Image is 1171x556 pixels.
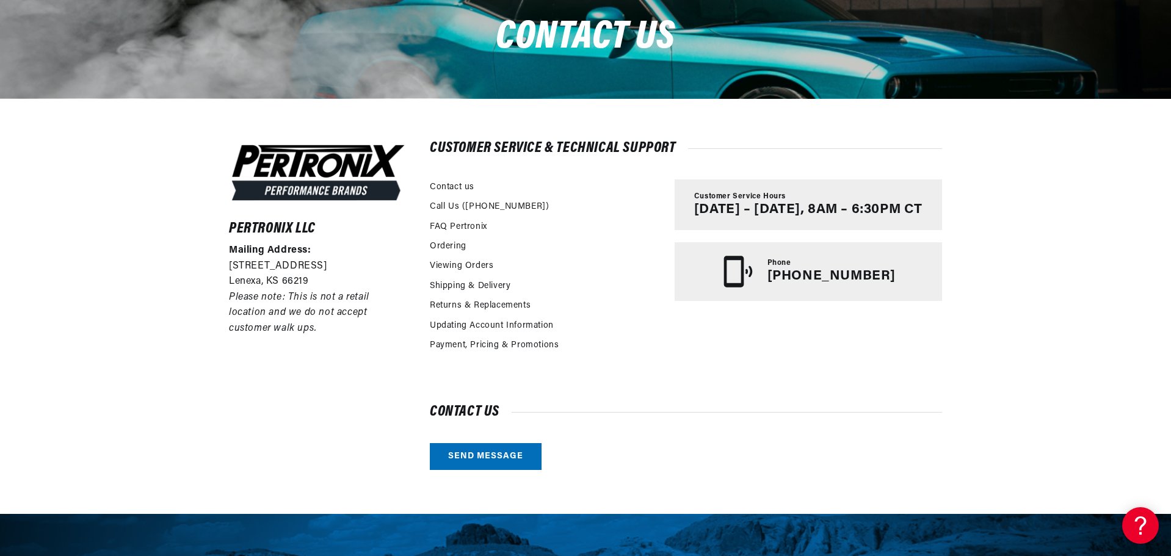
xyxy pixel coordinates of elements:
a: Viewing Orders [430,259,493,273]
p: [PHONE_NUMBER] [767,269,896,284]
span: Contact us [496,18,675,57]
strong: Mailing Address: [229,245,311,255]
h2: Contact us [430,406,942,418]
a: Send message [430,443,542,471]
h2: Customer Service & Technical Support [430,142,942,154]
span: Customer Service Hours [694,192,786,202]
p: Lenexa, KS 66219 [229,274,407,290]
a: Updating Account Information [430,319,554,333]
em: Please note: This is not a retail location and we do not accept customer walk ups. [229,292,369,333]
a: Phone [PHONE_NUMBER] [675,242,942,301]
a: Ordering [430,240,466,253]
a: Call Us ([PHONE_NUMBER]) [430,200,549,214]
a: FAQ Pertronix [430,220,487,234]
a: Payment, Pricing & Promotions [430,339,559,352]
a: Shipping & Delivery [430,280,510,293]
a: Returns & Replacements [430,299,531,312]
p: [STREET_ADDRESS] [229,259,407,275]
a: Contact us [430,181,474,194]
p: [DATE] – [DATE], 8AM – 6:30PM CT [694,202,923,218]
h6: Pertronix LLC [229,223,407,235]
span: Phone [767,258,791,269]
